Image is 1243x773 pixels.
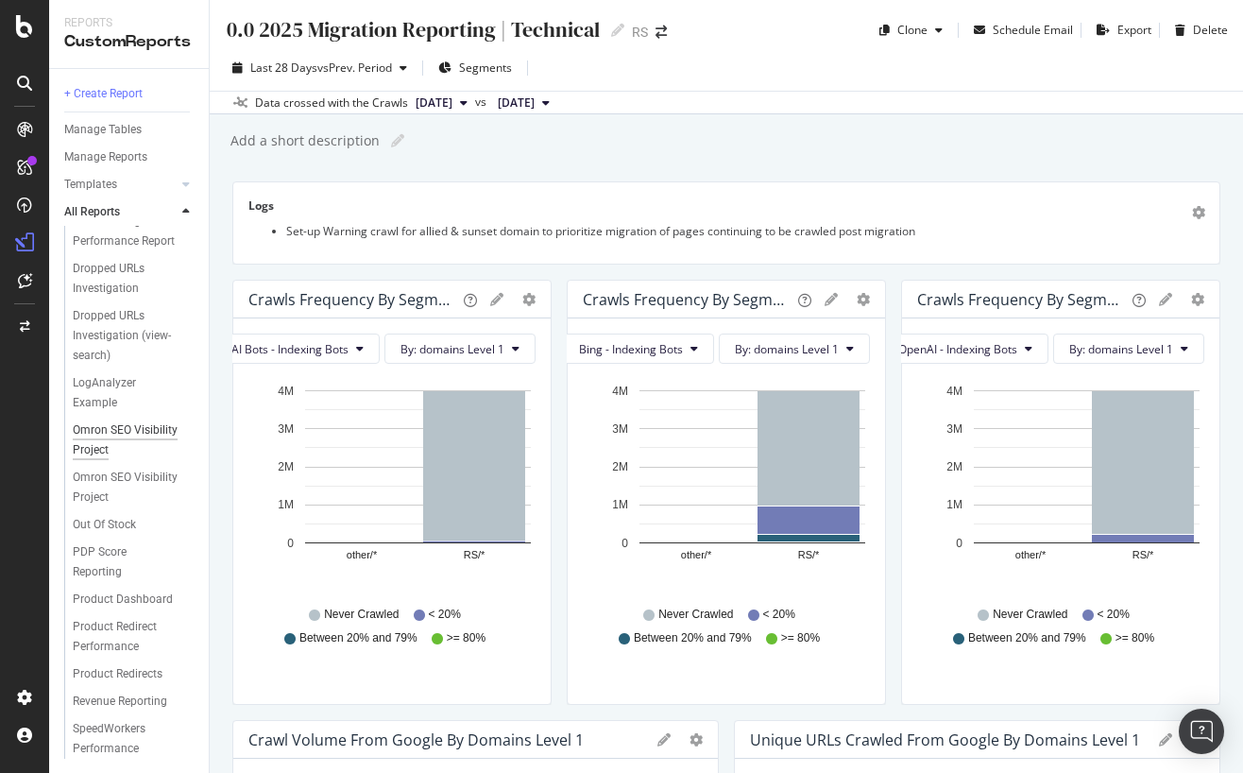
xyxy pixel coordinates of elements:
[621,537,628,550] text: 0
[73,617,182,657] div: Product Redirect Performance
[64,202,120,222] div: All Reports
[73,421,181,460] div: Omron SEO Visibility Project
[475,94,490,111] span: vs
[248,379,531,598] svg: A chart.
[64,175,177,195] a: Templates
[64,84,143,104] div: + Create Report
[857,293,870,306] div: gear
[956,537,962,550] text: 0
[232,280,552,705] div: Crawls Frequency By SegmentgeargearOther AI Bots - Indexing BotsBy: domains Level 1A chart.Never ...
[278,460,294,473] text: 2M
[73,373,178,413] div: LogAnalyzer Example
[73,664,196,684] a: Product Redirects
[248,198,274,214] strong: Logs
[498,94,535,112] span: 2025 Aug. 16th
[73,421,196,460] a: Omron SEO Visibility Project
[966,15,1073,45] button: Schedule Email
[1117,22,1151,38] div: Export
[634,630,752,646] span: Between 20% and 79%
[563,334,714,364] button: Bing - Indexing Bots
[567,280,886,705] div: Crawls Frequency By SegmentgeargearBing - Indexing BotsBy: domains Level 1A chart.Never Crawled< ...
[73,259,181,299] div: Dropped URLs Investigation
[735,341,839,357] span: By: domains Level 1
[1191,293,1204,306] div: gear
[391,134,404,147] i: Edit report name
[583,379,865,598] svg: A chart.
[278,385,294,398] text: 4M
[64,84,196,104] a: + Create Report
[583,290,791,309] div: Crawls Frequency By Segment
[658,607,733,623] span: Never Crawled
[73,515,196,535] a: Out Of Stock
[248,290,456,309] div: Crawls Frequency By Segment
[73,692,196,712] a: Revenue Reporting
[447,630,485,646] span: >= 80%
[901,280,1220,705] div: Crawls Frequency By SegmentgeargearOpenAI - Indexing BotsBy: domains Level 1A chart.Never Crawled...
[73,542,177,582] div: PDP Score Reporting
[287,537,294,550] text: 0
[73,617,196,657] a: Product Redirect Performance
[299,630,417,646] span: Between 20% and 79%
[632,23,648,42] div: RS
[946,499,962,512] text: 1M
[763,607,795,623] span: < 20%
[946,460,962,473] text: 2M
[882,334,1048,364] button: OpenAI - Indexing Bots
[73,306,196,366] a: Dropped URLs Investigation (view-search)
[1167,15,1228,45] button: Delete
[255,94,408,112] div: Data crossed with the Crawls
[225,53,415,83] button: Last 28 DaysvsPrev. Period
[898,341,1017,357] span: OpenAI - Indexing Bots
[612,460,628,473] text: 2M
[781,630,820,646] span: >= 80%
[1053,334,1204,364] button: By: domains Level 1
[1069,341,1173,357] span: By: domains Level 1
[416,94,452,112] span: 2025 Sep. 13th
[73,719,196,759] a: SpeedWorkers Performance
[611,24,624,37] i: Edit report name
[64,120,196,140] a: Manage Tables
[429,607,461,623] span: < 20%
[324,607,399,623] span: Never Crawled
[1193,22,1228,38] div: Delete
[317,60,392,76] span: vs Prev. Period
[73,664,162,684] div: Product Redirects
[73,515,136,535] div: Out Of Stock
[248,730,584,749] div: Crawl Volume from Google by domains Level 1
[522,293,536,306] div: gear
[1115,630,1154,646] span: >= 80%
[278,422,294,436] text: 3M
[73,590,196,610] a: Product Dashboard
[73,468,181,507] div: Omron SEO Visibility Project
[993,22,1073,38] div: Schedule Email
[917,290,1125,309] div: Crawls Frequency By Segment
[872,15,950,45] button: Clone
[897,22,928,38] div: Clone
[73,692,167,712] div: Revenue Reporting
[1179,709,1224,754] div: Open Intercom Messenger
[612,499,628,512] text: 1M
[73,212,196,251] a: Content Length Performance Report
[73,719,181,759] div: SpeedWorkers Performance
[64,147,196,167] a: Manage Reports
[490,92,557,114] button: [DATE]
[1015,550,1047,561] text: other/*
[408,92,475,114] button: [DATE]
[384,334,536,364] button: By: domains Level 1
[73,212,184,251] div: Content Length Performance Report
[73,373,196,413] a: LogAnalyzer Example
[1089,15,1151,45] button: Export
[286,223,1204,239] li: Set-up Warning crawl for allied & sunset domain to prioritize migration of pages continuing to be...
[431,53,519,83] button: Segments
[225,15,600,44] div: 0.0 2025 Migration Reporting | Technical
[946,422,962,436] text: 3M
[278,499,294,512] text: 1M
[917,379,1200,598] svg: A chart.
[64,147,147,167] div: Manage Reports
[73,259,196,299] a: Dropped URLs Investigation
[993,607,1067,623] span: Never Crawled
[64,202,177,222] a: All Reports
[656,26,667,39] div: arrow-right-arrow-left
